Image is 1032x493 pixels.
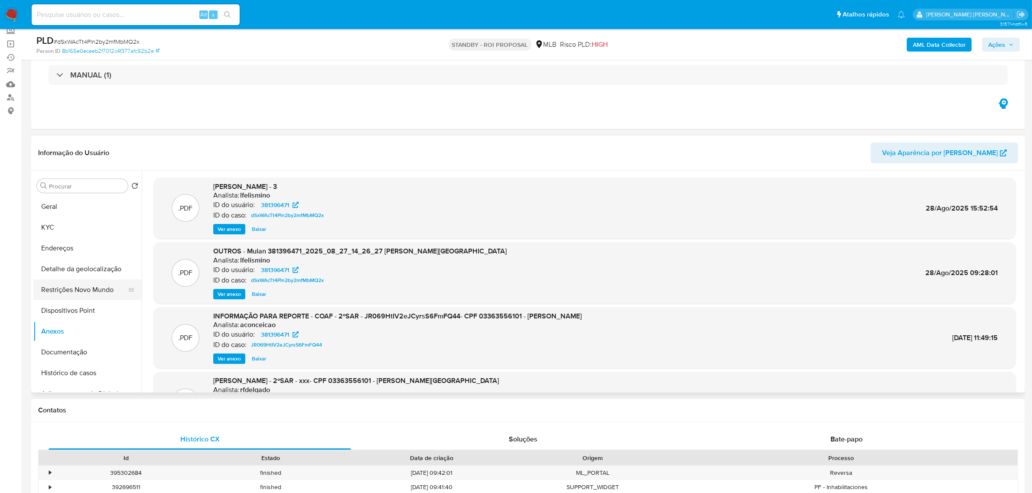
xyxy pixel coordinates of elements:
span: Ver anexo [218,225,241,234]
div: Id [60,454,192,462]
span: 28/Ago/2025 15:52:54 [926,203,998,213]
div: [DATE] 09:42:01 [343,466,521,480]
p: Analista: [213,386,239,394]
span: Atalhos rápidos [843,10,889,19]
button: search-icon [218,9,236,21]
span: JR069HtIV2eJCyrsS6FmFQ44 [251,340,322,350]
button: Dispositivos Point [33,300,142,321]
button: Ver anexo [213,289,245,299]
button: Procurar [40,182,47,189]
p: .PDF [179,268,193,278]
span: 28/Ago/2025 09:28:01 [925,268,998,278]
span: INFORMAÇÃO PARA REPORTE - COAF - 2ºSAR - JR069HtIV2eJCyrsS6FmFQ44- CPF 03363556101 - [PERSON_NAME] [213,311,582,321]
button: Ver anexo [213,354,245,364]
button: Baixar [247,289,270,299]
span: dSxWAcTt4Pln2by2mfMbMQ2x [251,210,324,221]
h1: Contatos [38,406,1018,415]
span: 381396471 [261,265,289,275]
div: MANUAL (1) [49,65,1008,85]
span: Baixar [252,225,266,234]
span: [DATE] 11:49:15 [952,333,998,343]
span: Soluções [509,434,537,444]
div: Estado [204,454,336,462]
span: [PERSON_NAME] - 3 [213,182,277,191]
button: Documentação [33,342,142,363]
button: AML Data Collector [907,38,972,52]
span: Histórico CX [180,434,220,444]
span: Baixar [252,354,266,363]
p: .PDF [179,204,193,213]
a: Sair [1016,10,1025,19]
input: Procurar [49,182,124,190]
button: Anexos [33,321,142,342]
button: Histórico de casos [33,363,142,383]
span: Ações [988,38,1005,52]
div: Processo [671,454,1012,462]
button: Veja Aparência por [PERSON_NAME] [871,143,1018,163]
a: dSxWAcTt4Pln2by2mfMbMQ2x [247,210,327,221]
p: ID do caso: [213,341,247,349]
input: Pesquise usuários ou casos... [32,9,240,20]
button: Baixar [247,354,270,364]
h6: lfelismino [240,191,270,200]
p: Analista: [213,191,239,200]
span: # dSxWAcTt4Pln2by2mfMbMQ2x [54,37,140,46]
p: ID do caso: [213,276,247,285]
a: 381396471 [256,265,304,275]
a: 381396471 [256,200,304,210]
div: MLB [535,40,557,49]
button: Baixar [247,224,270,234]
span: Baixar [252,290,266,298]
button: Adiantamentos de Dinheiro [33,383,142,404]
b: Person ID [36,47,60,55]
p: ID do usuário: [213,330,255,339]
span: Ver anexo [218,354,241,363]
a: JR069HtIV2eJCyrsS6FmFQ44 [247,340,326,350]
span: 381396471 [261,200,289,210]
span: Risco PLD: [560,40,608,49]
p: ID do usuário: [213,201,255,209]
button: Ver anexo [213,224,245,234]
span: Bate-papo [830,434,863,444]
span: s [212,10,215,19]
p: STANDBY - ROI PROPOSAL [449,39,531,51]
div: ML_PORTAL [521,466,665,480]
span: Veja Aparência por [PERSON_NAME] [882,143,998,163]
span: Ver anexo [218,290,241,298]
button: Detalhe da geolocalização [33,259,142,279]
p: ID do caso: [213,211,247,220]
a: dSxWAcTt4Pln2by2mfMbMQ2x [247,275,327,285]
p: .PDF [179,333,193,343]
h6: aconceicao [240,321,276,329]
button: Endereços [33,238,142,259]
a: 8b165e0eceeb2f7012c4f377afc92b2e [62,47,160,55]
div: finished [198,466,342,480]
h6: lfelismino [240,256,270,265]
span: [PERSON_NAME] - 2ºSAR - xxx- CPF 03363556101 - [PERSON_NAME][GEOGRAPHIC_DATA] [213,376,499,386]
button: Ações [982,38,1020,52]
b: AML Data Collector [913,38,966,52]
button: KYC [33,217,142,238]
span: 381396471 [261,329,289,340]
a: 381396471 [256,329,304,340]
div: Data de criação [349,454,514,462]
button: Retornar ao pedido padrão [131,182,138,192]
div: Origem [527,454,659,462]
span: OUTROS - Mulan 381396471_2025_08_27_14_26_27 [PERSON_NAME][GEOGRAPHIC_DATA] [213,246,507,256]
div: Reversa [665,466,1018,480]
span: 3.157.1-hotfix-5 [1000,20,1028,27]
b: PLD [36,33,54,47]
p: Analista: [213,256,239,265]
div: • [49,469,51,477]
button: Restrições Novo Mundo [33,279,135,300]
div: • [49,483,51,491]
span: HIGH [592,39,608,49]
span: Alt [200,10,207,19]
div: 395302684 [54,466,198,480]
span: dSxWAcTt4Pln2by2mfMbMQ2x [251,275,324,285]
p: emerson.gomes@mercadopago.com.br [926,10,1014,19]
h1: Informação do Usuário [38,149,109,157]
a: Notificações [898,11,905,18]
p: ID do usuário: [213,266,255,274]
button: Geral [33,196,142,217]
